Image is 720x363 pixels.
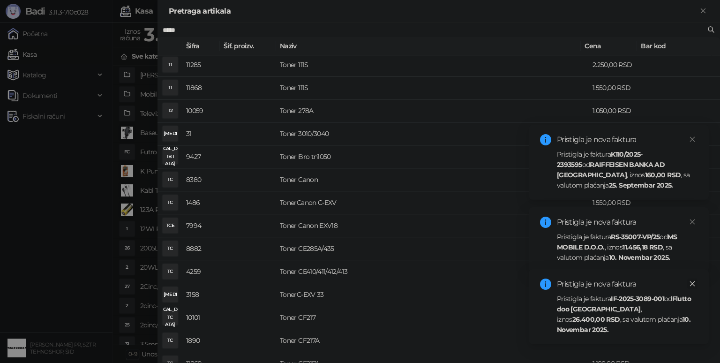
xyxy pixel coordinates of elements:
[557,279,697,290] div: Pristigla je nova faktura
[276,191,589,214] td: TonerCanon C-EXV
[163,241,178,256] div: TC
[169,6,697,17] div: Pretraga artikala
[687,217,697,227] a: Close
[540,279,551,290] span: info-circle
[589,76,645,99] td: 1.550,00 RSD
[611,233,660,241] strong: RS-35007-VP/25
[182,329,220,352] td: 1890
[220,37,276,55] th: Šif. proizv.
[163,287,178,302] div: [MEDICAL_DATA]
[276,37,581,55] th: Naziv
[163,103,178,118] div: T2
[182,168,220,191] td: 8380
[182,37,220,55] th: Šifra
[276,122,589,145] td: Toner 3010/3040
[163,172,178,187] div: TC
[276,145,589,168] td: Toner Bro tn1050
[557,149,697,190] div: Pristigla je faktura od , iznos , sa valutom plaćanja
[557,294,697,335] div: Pristigla je faktura od , iznos , sa valutom plaćanja
[163,149,178,164] div: TBT
[689,219,696,225] span: close
[276,306,589,329] td: Toner CF217
[645,171,681,179] strong: 160,00 RSD
[581,37,637,55] th: Cena
[540,217,551,228] span: info-circle
[182,260,220,283] td: 4259
[182,53,220,76] td: 11285
[557,160,665,179] strong: RAIFFEISEN BANKA AD [GEOGRAPHIC_DATA]
[182,145,220,168] td: 9427
[276,168,589,191] td: Toner Canon
[572,315,620,324] strong: 26.400,00 RSD
[182,214,220,237] td: 7994
[276,53,589,76] td: Toner 111S
[163,57,178,72] div: T1
[557,134,697,145] div: Pristigla je nova faktura
[540,134,551,145] span: info-circle
[276,76,589,99] td: Toner 111S
[163,333,178,348] div: TC
[697,6,709,17] button: Zatvori
[276,99,589,122] td: Toner 278A
[182,99,220,122] td: 10059
[163,310,178,325] div: TC
[689,136,696,143] span: close
[182,76,220,99] td: 11868
[163,218,178,233] div: TCE
[182,122,220,145] td: 31
[163,195,178,210] div: TC
[687,279,697,289] a: Close
[609,253,670,262] strong: 10. Novembar 2025.
[609,181,673,189] strong: 25. Septembar 2025.
[687,134,697,144] a: Close
[276,329,589,352] td: Toner CF217A
[557,295,691,313] strong: Flutto doo [GEOGRAPHIC_DATA]
[276,260,589,283] td: Toner CE410/411/412/413
[589,99,645,122] td: 1.050,00 RSD
[611,295,664,303] strong: IF-2025-3089-001
[557,232,697,263] div: Pristigla je faktura od , iznos , sa valutom plaćanja
[163,80,178,95] div: T1
[163,126,178,141] div: [MEDICAL_DATA]
[637,37,712,55] th: Bar kod
[622,243,663,251] strong: 11.456,18 RSD
[589,53,645,76] td: 2.250,00 RSD
[163,264,178,279] div: TC
[276,283,589,306] td: TonerC-EXV 33
[557,233,677,251] strong: MS MOBILE D.O.O.
[557,217,697,228] div: Pristigla je nova faktura
[276,214,589,237] td: Toner Canon EXV18
[182,283,220,306] td: 3158
[589,122,645,145] td: 800,00 RSD
[276,237,589,260] td: Toner CE285A/435
[182,237,220,260] td: 8882
[182,191,220,214] td: 1486
[689,280,696,287] span: close
[182,306,220,329] td: 10101
[557,150,643,169] strong: K110/2025-2393595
